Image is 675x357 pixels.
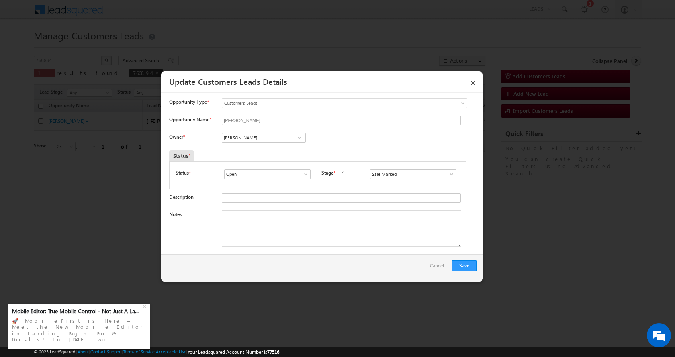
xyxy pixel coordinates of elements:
[430,260,448,275] a: Cancel
[321,169,333,177] label: Stage
[90,349,122,354] a: Contact Support
[12,315,146,345] div: 🚀 Mobile-First is Here – Meet the New Mobile Editor in Landing Pages Pro & Portals! In [DATE] wor...
[169,98,207,106] span: Opportunity Type
[12,308,141,315] div: Mobile Editor: True Mobile Control - Not Just A La...
[156,349,186,354] a: Acceptable Use
[294,134,304,142] a: Show All Items
[78,349,89,354] a: About
[169,75,287,87] a: Update Customers Leads Details
[224,169,311,179] input: Type to Search
[222,98,467,108] a: Customers Leads
[176,169,189,177] label: Status
[123,349,155,354] a: Terms of Service
[267,349,279,355] span: 77516
[444,170,454,178] a: Show All Items
[299,170,309,178] a: Show All Items
[222,133,306,143] input: Type to Search
[169,211,182,217] label: Notes
[141,301,150,310] div: +
[452,260,477,271] button: Save
[188,349,279,355] span: Your Leadsquared Account Number is
[169,116,211,122] label: Opportunity Name
[169,150,194,161] div: Status
[370,169,456,179] input: Type to Search
[169,134,185,140] label: Owner
[34,348,279,356] span: © 2025 LeadSquared | | | | |
[169,194,194,200] label: Description
[222,100,434,107] span: Customers Leads
[466,74,480,88] a: ×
